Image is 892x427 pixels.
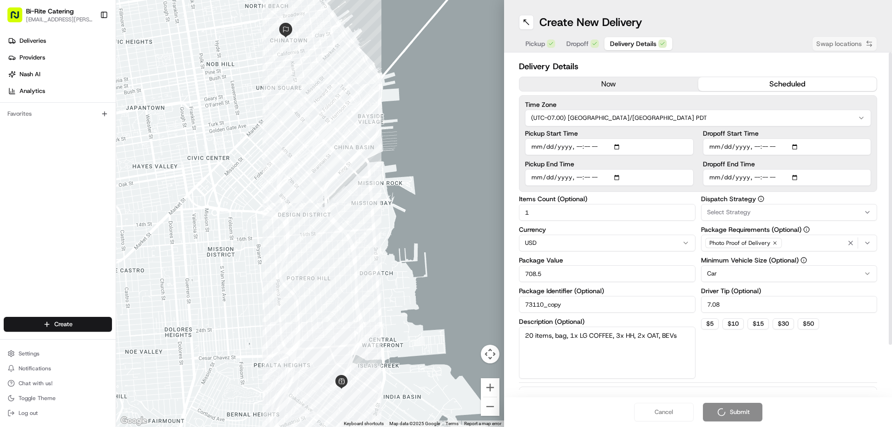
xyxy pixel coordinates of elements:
span: Bi-Rite Catering [26,7,74,16]
h2: Delivery Details [519,60,877,73]
button: scheduled [698,77,877,91]
a: Analytics [4,84,116,99]
label: Currency [519,226,695,233]
button: Map camera controls [481,345,499,363]
button: Settings [4,347,112,360]
label: Description (Optional) [519,318,695,325]
label: Time Zone [525,101,871,108]
button: Notifications [4,362,112,375]
img: Google [118,415,149,427]
button: Start new chat [158,92,169,103]
button: Toggle Theme [4,392,112,405]
label: Package Identifier (Optional) [519,288,695,294]
span: Photo Proof of Delivery [709,239,770,247]
button: $5 [701,318,719,329]
div: Favorites [4,106,112,121]
div: Start new chat [42,89,152,98]
img: 1736555255976-a54dd68f-1ca7-489b-9aae-adbdc363a1c4 [19,145,26,152]
input: Enter number of items [519,204,695,221]
button: [EMAIL_ADDRESS][PERSON_NAME][DOMAIN_NAME] [26,16,92,23]
label: Package Requirements (Optional) [701,226,878,233]
img: 1736555255976-a54dd68f-1ca7-489b-9aae-adbdc363a1c4 [19,170,26,177]
label: Dropoff Start Time [703,130,872,137]
span: Select Strategy [707,208,751,217]
img: Bea Lacdao [9,135,24,150]
span: Deliveries [20,37,46,45]
span: • [77,144,80,151]
button: Photo Proof of Delivery [701,235,878,251]
button: Log out [4,407,112,420]
span: Dropoff [566,39,589,48]
a: 💻API Documentation [75,204,153,221]
button: now [519,77,698,91]
label: Dispatch Strategy [701,196,878,202]
button: Package Items (0) [519,387,877,408]
span: Pylon [92,230,112,237]
span: Pickup [525,39,545,48]
span: [PERSON_NAME] [29,169,75,177]
span: Analytics [20,87,45,95]
a: Powered byPylon [66,230,112,237]
span: Knowledge Base [19,208,71,217]
span: [PERSON_NAME] [29,144,75,151]
textarea: 20 items, bag, 1x LG COFFEE, 3x HH, 2x OAT, BEVs [519,327,695,379]
button: $10 [722,318,744,329]
input: Enter driver tip amount [701,296,878,313]
button: See all [144,119,169,130]
a: Report a map error [464,421,501,426]
label: Package Value [519,257,695,263]
a: Nash AI [4,67,116,82]
div: 💻 [79,209,86,216]
input: Enter package value [519,265,695,282]
span: Nash AI [20,70,40,79]
input: Clear [24,60,153,70]
input: Enter package identifier [519,296,695,313]
span: API Documentation [88,208,149,217]
button: Bi-Rite Catering[EMAIL_ADDRESS][PERSON_NAME][DOMAIN_NAME] [4,4,96,26]
a: 📗Knowledge Base [6,204,75,221]
a: Deliveries [4,33,116,48]
button: $50 [798,318,819,329]
span: Delivery Details [610,39,656,48]
span: Providers [20,53,45,62]
span: Notifications [19,365,51,372]
span: [DATE] [82,169,101,177]
button: Chat with us! [4,377,112,390]
span: Create [54,320,72,328]
label: Pickup Start Time [525,130,694,137]
a: Providers [4,50,116,65]
button: $30 [773,318,794,329]
button: Dispatch Strategy [758,196,764,202]
div: Past conversations [9,121,62,128]
span: Chat with us! [19,380,52,387]
a: Terms (opens in new tab) [446,421,459,426]
button: Create [4,317,112,332]
button: Keyboard shortcuts [344,420,384,427]
span: Toggle Theme [19,394,56,402]
button: Select Strategy [701,204,878,221]
button: Zoom out [481,397,499,416]
span: 9:10 AM [82,144,105,151]
label: Items Count (Optional) [519,196,695,202]
img: 1736555255976-a54dd68f-1ca7-489b-9aae-adbdc363a1c4 [9,89,26,105]
label: Dropoff End Time [703,161,872,167]
img: 8571987876998_91fb9ceb93ad5c398215_72.jpg [20,89,36,105]
label: Driver Tip (Optional) [701,288,878,294]
img: Liam S. [9,160,24,175]
button: $15 [748,318,769,329]
button: Zoom in [481,378,499,397]
span: Settings [19,350,39,357]
label: Pickup End Time [525,161,694,167]
button: Minimum Vehicle Size (Optional) [800,257,807,263]
img: Nash [9,9,28,28]
div: 📗 [9,209,17,216]
span: • [77,169,80,177]
a: Open this area in Google Maps (opens a new window) [118,415,149,427]
span: Map data ©2025 Google [389,421,440,426]
h1: Create New Delivery [539,15,642,30]
label: Minimum Vehicle Size (Optional) [701,257,878,263]
p: Welcome 👋 [9,37,169,52]
span: Log out [19,409,38,417]
div: We're available if you need us! [42,98,128,105]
